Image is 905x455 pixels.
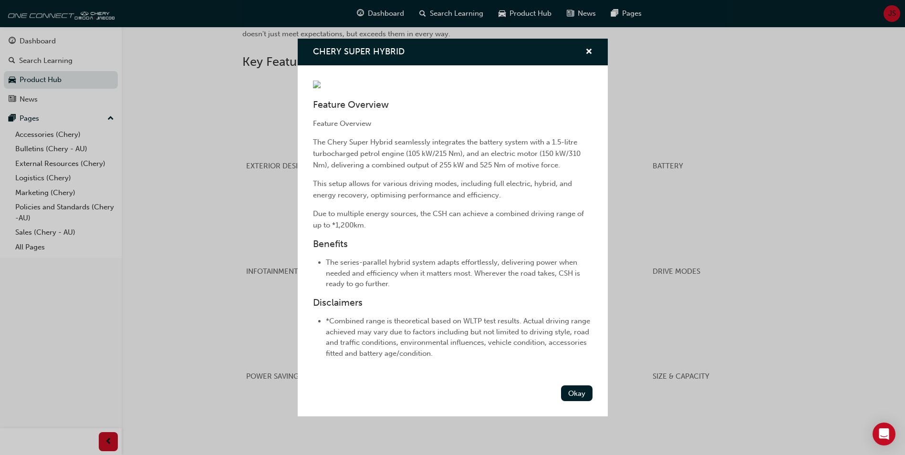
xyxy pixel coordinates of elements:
[313,238,593,249] h3: Benefits
[326,257,593,290] li: The series-parallel hybrid system adapts effortlessly, delivering power when needed and efficienc...
[873,423,895,445] div: Open Intercom Messenger
[313,119,371,128] span: Feature Overview
[313,209,586,229] span: Due to multiple energy sources, the CSH can achieve a combined driving range of up to *1,200km.
[561,385,593,401] button: Okay
[313,179,574,199] span: This setup allows for various driving modes, including full electric, hybrid, and energy recovery...
[313,81,321,88] img: 6b783e98-0e43-4862-b2db-65ea8bcc1052.png
[313,138,583,169] span: The Chery Super Hybrid seamlessly integrates the battery system with a 1.5-litre turbocharged pet...
[313,99,593,110] h3: Feature Overview
[313,297,593,308] h3: Disclaimers
[585,46,593,58] button: cross-icon
[298,39,608,417] div: CHERY SUPER HYBRID
[585,48,593,57] span: cross-icon
[313,46,405,57] span: CHERY SUPER HYBRID
[326,316,593,359] li: *Combined range is theoretical based on WLTP test results. Actual driving range achieved may vary...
